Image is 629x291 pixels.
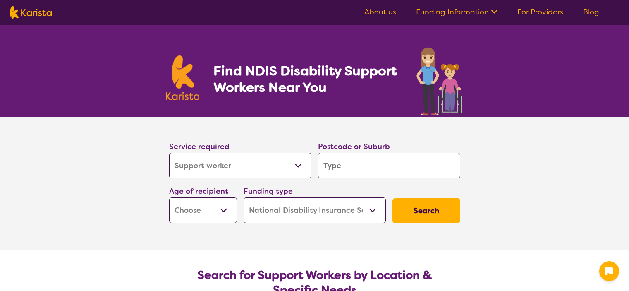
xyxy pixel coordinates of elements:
label: Postcode or Suburb [318,142,390,152]
img: support-worker [416,45,464,117]
a: For Providers [517,7,563,17]
a: Funding Information [416,7,497,17]
input: Type [318,153,460,178]
h1: Find NDIS Disability Support Workers Near You [213,63,398,96]
button: Search [392,198,460,223]
label: Funding type [244,186,293,196]
a: Blog [583,7,599,17]
label: Age of recipient [169,186,228,196]
img: Karista logo [10,6,52,19]
label: Service required [169,142,230,152]
img: Karista logo [166,55,200,100]
a: About us [364,7,396,17]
